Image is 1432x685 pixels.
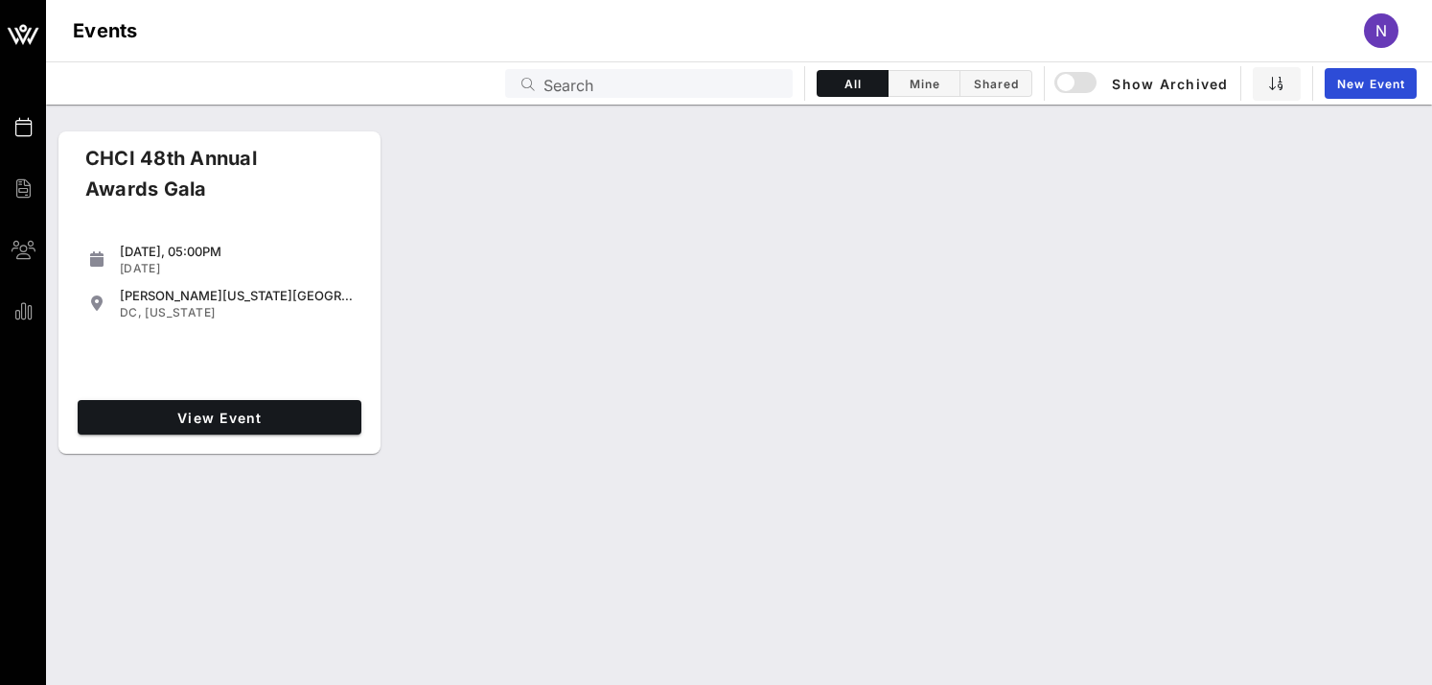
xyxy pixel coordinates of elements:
[960,70,1032,97] button: Shared
[120,288,354,303] div: [PERSON_NAME][US_STATE][GEOGRAPHIC_DATA]
[1364,13,1398,48] div: N
[900,77,948,91] span: Mine
[70,143,340,220] div: CHCI 48th Annual Awards Gala
[85,410,354,426] span: View Event
[972,77,1020,91] span: Shared
[120,305,142,319] span: DC,
[120,261,354,276] div: [DATE]
[1336,77,1405,91] span: New Event
[73,15,138,46] h1: Events
[120,244,354,259] div: [DATE], 05:00PM
[1325,68,1417,99] a: New Event
[1375,21,1387,40] span: N
[1057,72,1228,95] span: Show Archived
[145,305,215,319] span: [US_STATE]
[1056,66,1229,101] button: Show Archived
[829,77,876,91] span: All
[817,70,889,97] button: All
[889,70,960,97] button: Mine
[78,400,361,435] a: View Event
